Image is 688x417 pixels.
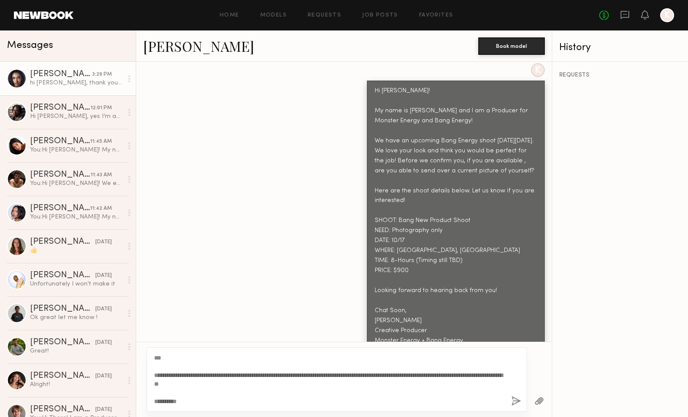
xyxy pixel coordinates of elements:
[95,339,112,347] div: [DATE]
[30,246,123,255] div: 👍
[30,104,91,112] div: [PERSON_NAME]
[559,72,681,78] div: REQUESTS
[95,406,112,414] div: [DATE]
[95,272,112,280] div: [DATE]
[30,313,123,322] div: Ok great let me know !
[362,13,398,18] a: Job Posts
[7,40,53,50] span: Messages
[95,238,112,246] div: [DATE]
[30,338,95,347] div: [PERSON_NAME]
[419,13,453,18] a: Favorites
[30,79,123,87] div: hi [PERSON_NAME], thank you so much for reaching out. what time will the shoot start on the 17th?...
[95,305,112,313] div: [DATE]
[260,13,287,18] a: Models
[90,138,112,146] div: 11:45 AM
[375,86,537,346] div: Hi [PERSON_NAME]! My name is [PERSON_NAME] and I am a Producer for Monster Energy and Bang Energy...
[92,71,112,79] div: 3:29 PM
[30,137,90,146] div: [PERSON_NAME]
[30,112,123,121] div: Hi [PERSON_NAME], yes I’m available [DATE]. Here is a current photo. Let me know if you need anyt...
[95,372,112,380] div: [DATE]
[478,37,545,55] button: Book model
[30,146,123,154] div: You: Hi [PERSON_NAME]! My name is [PERSON_NAME] and I am a Producer for Monster Energy and Bang E...
[30,171,91,179] div: [PERSON_NAME]
[30,179,123,188] div: You: Hi [PERSON_NAME]! We enjoyed working with you so much and were wondering if you are availabl...
[30,405,95,414] div: [PERSON_NAME]
[660,8,674,22] a: K
[30,305,95,313] div: [PERSON_NAME]
[30,271,95,280] div: [PERSON_NAME]
[220,13,239,18] a: Home
[559,43,681,53] div: History
[30,238,95,246] div: [PERSON_NAME]
[90,205,112,213] div: 11:42 AM
[91,104,112,112] div: 12:01 PM
[478,42,545,49] a: Book model
[30,70,92,79] div: [PERSON_NAME]
[30,380,123,389] div: Alright!
[30,347,123,355] div: Great!
[30,204,90,213] div: [PERSON_NAME]
[143,37,254,55] a: [PERSON_NAME]
[30,213,123,221] div: You: Hi [PERSON_NAME]! My name is [PERSON_NAME] and I am a Producer for Monster Energy and Bang E...
[308,13,341,18] a: Requests
[30,280,123,288] div: Unfortunately I won’t make it
[30,372,95,380] div: [PERSON_NAME]
[91,171,112,179] div: 11:43 AM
